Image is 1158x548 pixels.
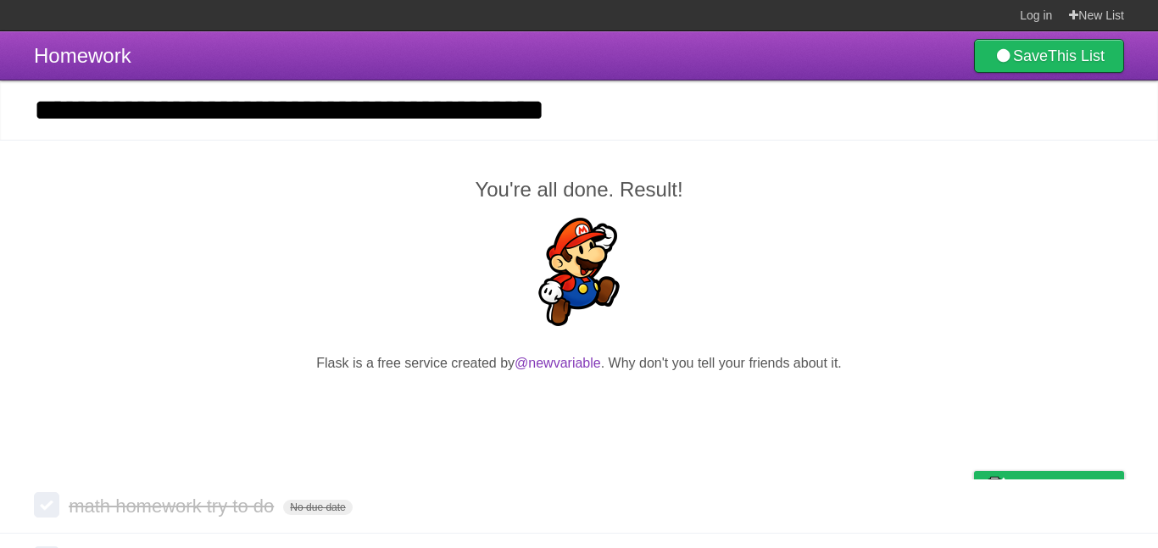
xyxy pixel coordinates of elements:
a: @newvariable [515,356,601,370]
span: Homework [34,44,131,67]
img: Super Mario [525,218,633,326]
a: SaveThis List [974,39,1124,73]
span: Buy me a coffee [1010,472,1116,501]
a: Buy me a coffee [974,471,1124,502]
h2: You're all done. Result! [34,174,1124,205]
img: Buy me a coffee [983,472,1005,501]
iframe: X Post Button [548,395,610,418]
p: Flask is a free service created by . Why don't you tell your friends about it. [34,353,1124,374]
span: No due date [283,500,352,515]
label: Done [34,492,59,518]
b: This List [1048,47,1105,64]
span: math homework try to do [69,495,278,517]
